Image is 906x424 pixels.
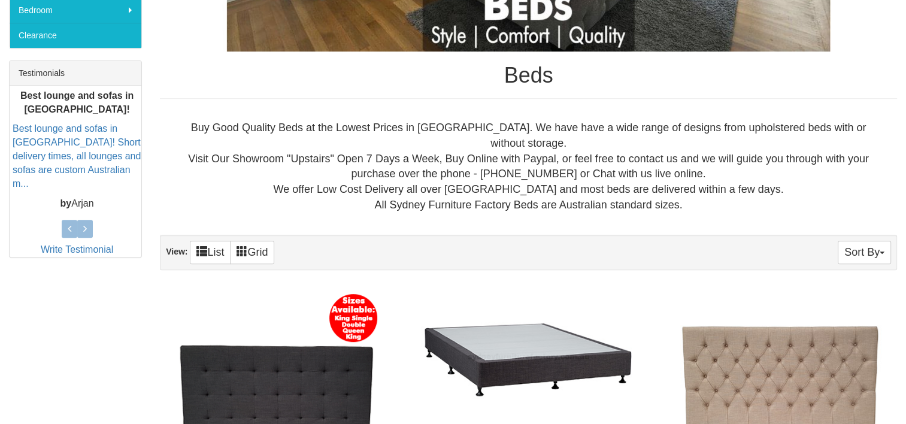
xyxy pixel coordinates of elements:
a: Best lounge and sofas in [GEOGRAPHIC_DATA]! Short delivery times, all lounges and sofas are custo... [13,123,141,188]
a: Grid [230,241,274,264]
strong: View: [166,247,187,256]
a: List [190,241,231,264]
b: Best lounge and sofas in [GEOGRAPHIC_DATA]! [20,90,134,114]
button: Sort By [838,241,891,264]
a: Clearance [10,23,141,48]
h1: Beds [160,63,897,87]
div: Buy Good Quality Beds at the Lowest Prices in [GEOGRAPHIC_DATA]. We have have a wide range of des... [169,120,887,213]
b: by [60,198,72,208]
a: Write Testimonial [41,244,113,255]
p: Arjan [13,196,141,210]
div: Testimonials [10,61,141,86]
